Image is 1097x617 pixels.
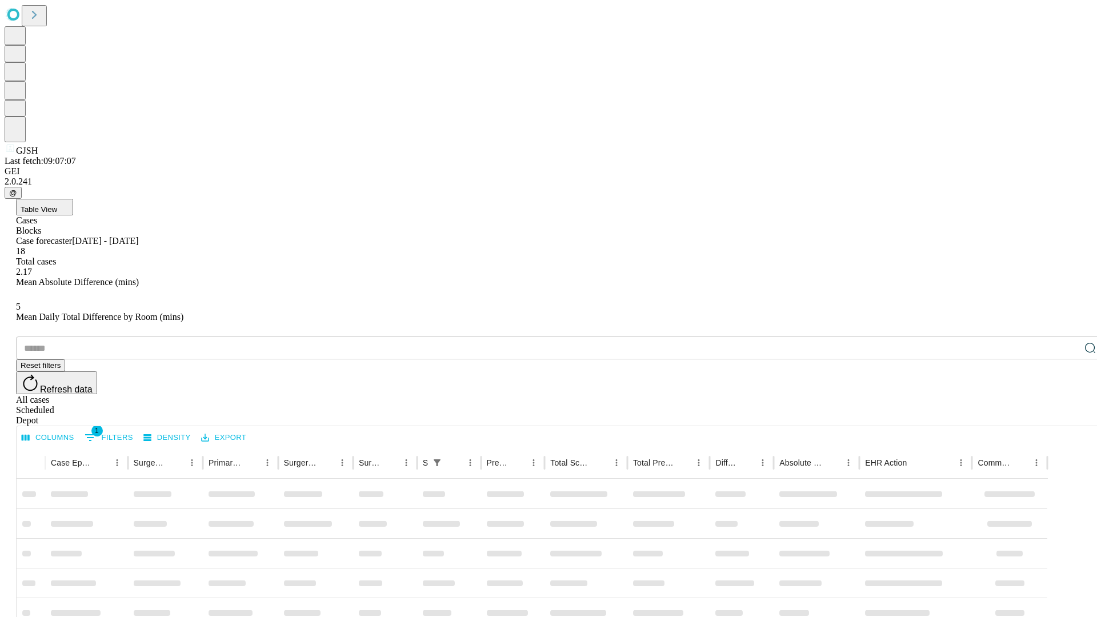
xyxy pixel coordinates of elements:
div: Surgery Date [359,458,381,467]
button: Sort [739,455,755,471]
span: @ [9,189,17,197]
div: Primary Service [209,458,242,467]
span: 2.17 [16,267,32,277]
button: Menu [398,455,414,471]
span: 5 [16,302,21,311]
span: GJSH [16,146,38,155]
div: 1 active filter [429,455,445,471]
div: Absolute Difference [779,458,823,467]
button: Menu [608,455,624,471]
span: 18 [16,246,25,256]
button: Table View [16,199,73,215]
button: Sort [1012,455,1028,471]
button: Export [198,429,249,447]
button: Show filters [429,455,445,471]
button: Sort [908,455,924,471]
div: 2.0.241 [5,177,1092,187]
button: Menu [526,455,542,471]
button: Menu [755,455,771,471]
span: Last fetch: 09:07:07 [5,156,76,166]
div: Scheduled In Room Duration [423,458,428,467]
button: Select columns [19,429,77,447]
button: Sort [446,455,462,471]
div: GEI [5,166,1092,177]
button: Sort [592,455,608,471]
button: Menu [184,455,200,471]
button: Sort [382,455,398,471]
button: Menu [953,455,969,471]
div: Difference [715,458,738,467]
button: Menu [109,455,125,471]
button: @ [5,187,22,199]
button: Sort [510,455,526,471]
button: Reset filters [16,359,65,371]
span: Case forecaster [16,236,72,246]
button: Sort [168,455,184,471]
span: Total cases [16,257,56,266]
button: Show filters [82,428,136,447]
button: Menu [840,455,856,471]
span: [DATE] - [DATE] [72,236,138,246]
button: Sort [318,455,334,471]
span: Mean Daily Total Difference by Room (mins) [16,312,183,322]
button: Menu [462,455,478,471]
button: Menu [691,455,707,471]
button: Refresh data [16,371,97,394]
span: Refresh data [40,384,93,394]
div: Surgeon Name [134,458,167,467]
div: Total Predicted Duration [633,458,674,467]
button: Menu [1028,455,1044,471]
button: Density [141,429,194,447]
div: Case Epic Id [51,458,92,467]
span: Table View [21,205,57,214]
button: Sort [93,455,109,471]
button: Sort [675,455,691,471]
span: 1 [91,425,103,436]
div: EHR Action [865,458,907,467]
div: Comments [978,458,1011,467]
div: Total Scheduled Duration [550,458,591,467]
button: Sort [824,455,840,471]
button: Menu [334,455,350,471]
div: Surgery Name [284,458,317,467]
button: Sort [243,455,259,471]
span: Mean Absolute Difference (mins) [16,277,139,287]
button: Menu [259,455,275,471]
span: Reset filters [21,361,61,370]
div: Predicted In Room Duration [487,458,509,467]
